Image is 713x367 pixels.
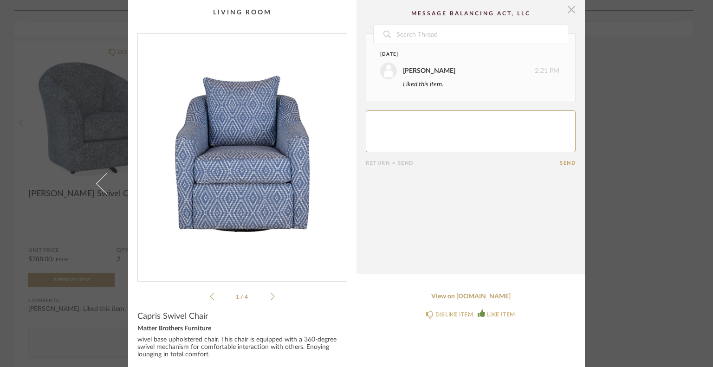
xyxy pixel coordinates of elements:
div: 0 [138,34,347,274]
span: / [240,294,245,300]
input: Search Thread [395,25,568,44]
span: 4 [245,294,249,300]
img: 6b8a63ca-c529-4b9f-8b9b-cf27bbb59aab_1000x1000.jpg [138,34,347,274]
div: DISLIKE ITEM [435,310,473,319]
button: Send [560,160,576,166]
div: LIKE ITEM [487,310,515,319]
div: [DATE] [380,51,542,58]
span: Capris Swivel Chair [137,311,208,322]
div: wivel base upholstered chair. This chair is equipped with a 360-degree swivel mechanism for comfo... [137,336,347,359]
div: Liked this item. [403,79,559,90]
a: View on [DOMAIN_NAME] [366,293,576,301]
span: 1 [236,294,240,300]
div: Return = Send [366,160,560,166]
div: 2:21 PM [380,63,559,79]
div: Matter Brothers Furniture [137,325,347,333]
div: [PERSON_NAME] [403,66,455,76]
